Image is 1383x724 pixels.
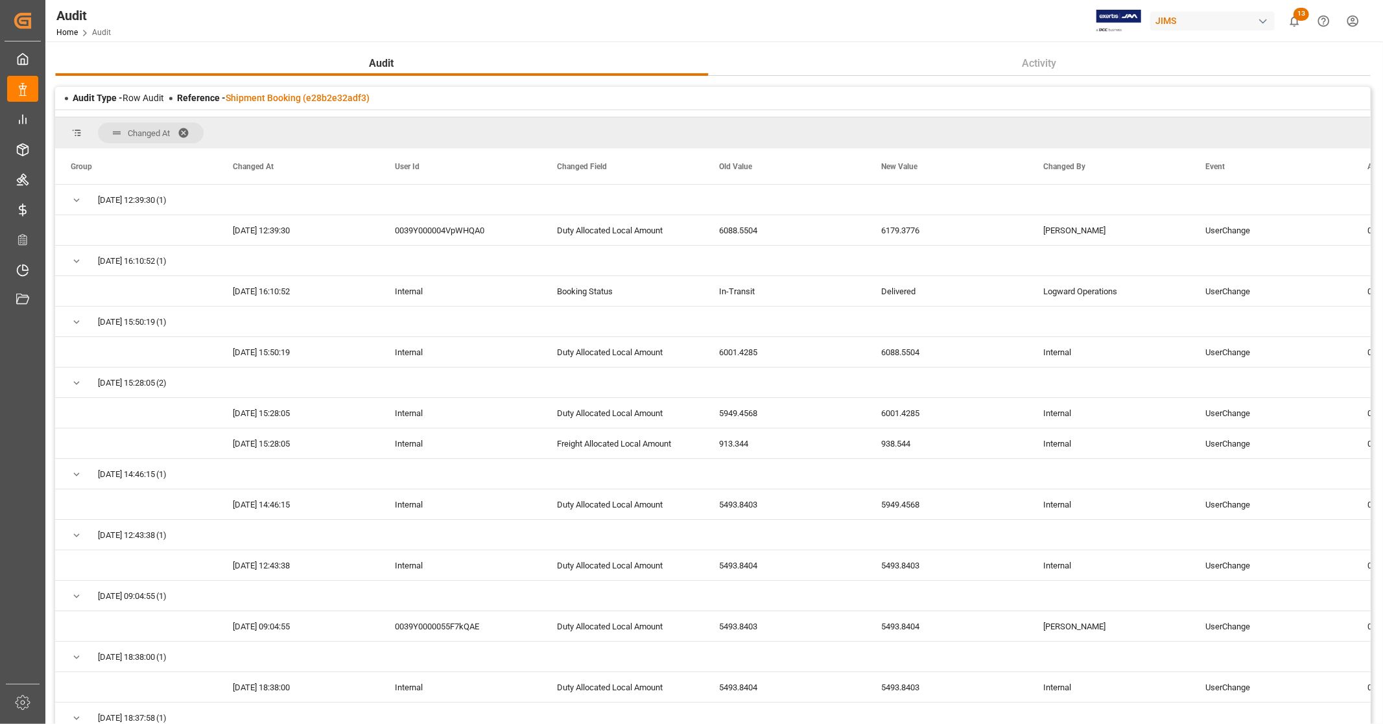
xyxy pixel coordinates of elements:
div: UserChange [1190,550,1352,580]
div: JIMS [1150,12,1275,30]
div: 5493.8403 [866,550,1028,580]
span: Reference - [177,93,370,103]
div: Delivered [866,276,1028,306]
span: [DATE] 15:50:19 [98,307,155,337]
div: Internal [379,550,541,580]
div: UserChange [1190,276,1352,306]
div: [DATE] 15:50:19 [217,337,379,367]
button: Help Center [1309,6,1338,36]
span: [DATE] 16:10:52 [98,246,155,276]
div: [PERSON_NAME] [1028,611,1190,641]
span: Changed Field [557,162,607,171]
div: 938.544 [866,428,1028,458]
div: [DATE] 15:28:05 [217,428,379,458]
div: Duty Allocated Local Amount [541,550,703,580]
div: 913.344 [703,428,866,458]
span: Changed At [128,128,170,138]
img: Exertis%20JAM%20-%20Email%20Logo.jpg_1722504956.jpg [1096,10,1141,32]
div: 0039Y000004VpWHQA0 [379,215,541,245]
div: 0039Y0000055F7kQAE [379,611,541,641]
span: Changed By [1043,162,1085,171]
span: [DATE] 14:46:15 [98,460,155,489]
div: 6088.5504 [703,215,866,245]
span: Changed At [233,162,274,171]
div: Internal [379,276,541,306]
span: [DATE] 12:43:38 [98,520,155,550]
div: Internal [379,337,541,367]
span: (1) [156,642,167,672]
a: Shipment Booking (e28b2e32adf3) [226,93,370,103]
div: 5949.4568 [703,398,866,428]
span: 13 [1294,8,1309,21]
div: Duty Allocated Local Amount [541,489,703,519]
div: [DATE] 18:38:00 [217,672,379,702]
div: Duty Allocated Local Amount [541,215,703,245]
div: [DATE] 12:39:30 [217,215,379,245]
div: 5949.4568 [866,489,1028,519]
button: JIMS [1150,8,1280,33]
div: 6179.3776 [866,215,1028,245]
div: [DATE] 09:04:55 [217,611,379,641]
div: 6088.5504 [866,337,1028,367]
div: Duty Allocated Local Amount [541,611,703,641]
div: [DATE] 15:28:05 [217,398,379,428]
div: Duty Allocated Local Amount [541,337,703,367]
a: Home [56,28,78,37]
span: [DATE] 12:39:30 [98,185,155,215]
span: Event [1205,162,1225,171]
div: Internal [1028,550,1190,580]
span: Audit [364,56,399,71]
div: 5493.8403 [703,611,866,641]
div: [DATE] 16:10:52 [217,276,379,306]
div: Internal [379,489,541,519]
div: 5493.8404 [866,611,1028,641]
div: UserChange [1190,337,1352,367]
div: Internal [1028,428,1190,458]
div: Internal [1028,337,1190,367]
div: Internal [379,398,541,428]
div: 5493.8403 [703,489,866,519]
span: Activity [1017,56,1062,71]
div: 6001.4285 [703,337,866,367]
div: Logward Operations [1028,276,1190,306]
div: 6001.4285 [866,398,1028,428]
div: [DATE] 12:43:38 [217,550,379,580]
div: 5493.8403 [866,672,1028,702]
div: [DATE] 14:46:15 [217,489,379,519]
div: Freight Allocated Local Amount [541,428,703,458]
span: (1) [156,520,167,550]
span: Group [71,162,92,171]
div: In-Transit [703,276,866,306]
div: Internal [1028,672,1190,702]
div: [PERSON_NAME] [1028,215,1190,245]
div: Internal [379,672,541,702]
div: 5493.8404 [703,550,866,580]
div: Audit [56,6,111,25]
button: show 13 new notifications [1280,6,1309,36]
div: Duty Allocated Local Amount [541,398,703,428]
div: Internal [1028,489,1190,519]
div: UserChange [1190,489,1352,519]
div: Booking Status [541,276,703,306]
div: UserChange [1190,611,1352,641]
div: UserChange [1190,398,1352,428]
div: UserChange [1190,428,1352,458]
span: (1) [156,460,167,489]
span: [DATE] 09:04:55 [98,581,155,611]
div: Duty Allocated Local Amount [541,672,703,702]
div: 5493.8404 [703,672,866,702]
div: Row Audit [73,91,164,105]
span: Old Value [719,162,752,171]
span: (1) [156,246,167,276]
button: Audit [55,51,708,76]
div: Internal [379,428,541,458]
div: UserChange [1190,215,1352,245]
span: User Id [395,162,420,171]
span: (2) [156,368,167,398]
span: (1) [156,307,167,337]
span: [DATE] 18:38:00 [98,642,155,672]
span: Audit Type - [73,93,123,103]
span: [DATE] 15:28:05 [98,368,155,398]
span: (1) [156,581,167,611]
span: (1) [156,185,167,215]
